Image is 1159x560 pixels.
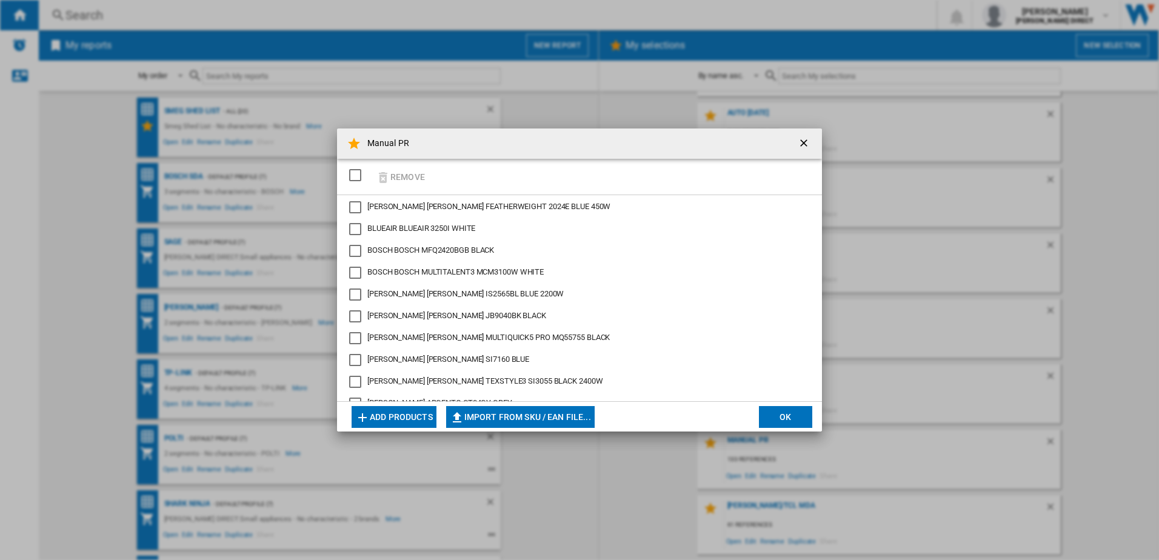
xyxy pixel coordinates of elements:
span: [PERSON_NAME] [PERSON_NAME] MULTIQUICK5 PRO MQ55755 BLACK [367,333,610,342]
span: BOSCH BOSCH MULTITALENT3 MCM3100W WHITE [367,267,544,276]
md-checkbox: BRAUN JB9040BK BLACK [349,310,800,322]
md-checkbox: BOSCH MULTITALENT3 MCM3100W WHITE [349,267,800,279]
md-checkbox: SELECTIONS.EDITION_POPUP.SELECT_DESELECT [349,165,367,185]
button: Remove [372,162,429,191]
button: Add products [352,406,436,428]
button: Import from SKU / EAN file... [446,406,595,428]
button: getI18NText('BUTTONS.CLOSE_DIALOG') [793,132,817,156]
md-checkbox: BLUEAIR 3250I WHITE [349,223,800,235]
ng-md-icon: getI18NText('BUTTONS.CLOSE_DIALOG') [798,137,812,152]
md-checkbox: BOSCH MFQ2420BGB BLACK [349,245,800,257]
span: [PERSON_NAME] [PERSON_NAME] IS2565BL BLUE 2200W [367,289,564,298]
span: [PERSON_NAME] ARGENTO CT04GY GREY [367,398,512,407]
span: [PERSON_NAME] [PERSON_NAME] JB9040BK BLACK [367,311,546,320]
h4: Manual PR [361,138,409,150]
md-checkbox: BRAUN MULTIQUICK5 PRO MQ55755 BLACK [349,332,800,344]
span: [PERSON_NAME] [PERSON_NAME] SI7160 BLUE [367,355,529,364]
span: [PERSON_NAME] [PERSON_NAME] TEXSTYLE3 SI3055 BLACK 2400W [367,376,603,385]
span: BLUEAIR BLUEAIR 3250I WHITE [367,224,475,233]
md-checkbox: BRAUN IS2565BL BLUE 2200W [349,288,800,301]
md-checkbox: BRAUN TEXSTYLE3 SI3055 BLACK 2400W [349,376,800,388]
button: OK [759,406,812,428]
md-checkbox: BRAUN SI7160 BLUE [349,354,800,366]
md-checkbox: DELONGHI ARGENTO CT04GY GREY [349,398,800,410]
span: BOSCH BOSCH MFQ2420BGB BLACK [367,245,494,255]
span: [PERSON_NAME] [PERSON_NAME] FEATHERWEIGHT 2024E BLUE 450W [367,202,610,211]
md-checkbox: BISSELL FEATHERWEIGHT 2024E BLUE 450W [349,201,800,213]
